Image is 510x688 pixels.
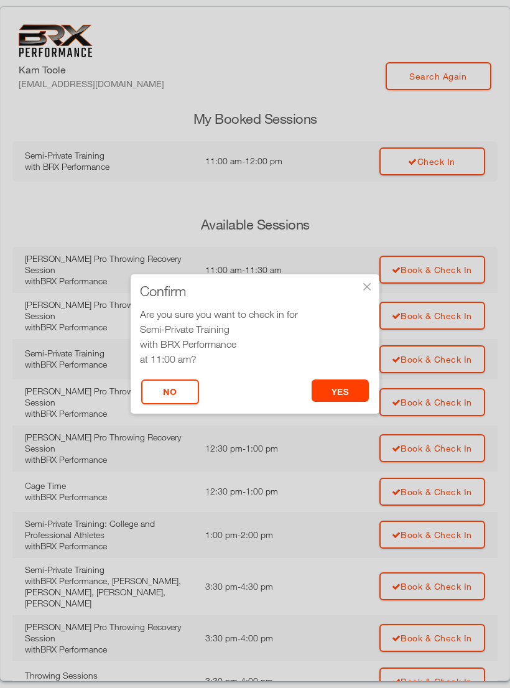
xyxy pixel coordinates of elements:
div: with BRX Performance [140,337,370,351]
div: × [361,281,373,293]
div: Are you sure you want to check in for at 11:00 am? [140,307,370,366]
button: yes [312,379,369,402]
div: Semi-Private Training [140,322,370,337]
button: No [141,379,199,404]
span: Confirm [140,285,186,297]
